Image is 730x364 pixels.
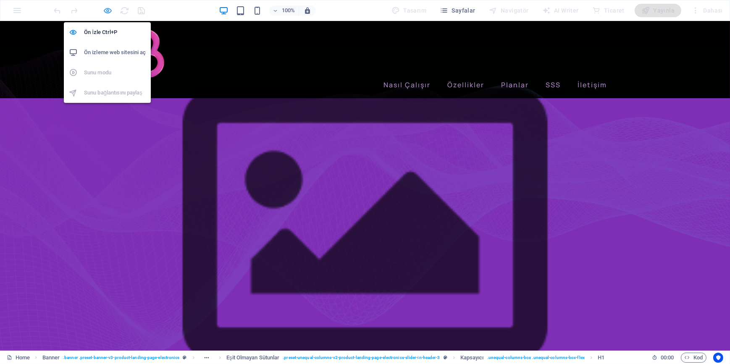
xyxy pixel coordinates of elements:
[42,353,60,363] span: Seçmek için tıkla. Düzenlemek için çift tıkla
[84,27,146,37] h6: Ön İzle Ctrl+P
[487,353,585,363] span: . unequal-columns-box .unequal-columns-box-flex
[388,4,430,17] div: Tasarım (Ctrl+Alt+Y)
[685,353,703,363] span: Kod
[598,353,604,363] span: Seçmek için tıkla. Düzenlemek için çift tıkla
[84,47,146,58] h6: Ön izleme web sitesini aç
[444,57,488,71] a: Özellikler
[574,57,610,71] a: İletişim
[542,57,564,71] a: SSS
[661,353,674,363] span: 00 00
[436,4,479,17] button: Sayfalar
[63,353,179,363] span: . banner .preset-banner-v3-product-landing-page-electronics
[183,355,187,360] i: Bu element, özelleştirilebilir bir ön ayar
[667,354,668,361] span: :
[269,5,299,16] button: 100%
[460,353,484,363] span: Seçmek için tıkla. Düzenlemek için çift tıkla
[652,353,674,363] h6: Oturum süresi
[42,353,605,363] nav: breadcrumb
[282,5,295,16] h6: 100%
[304,7,311,14] i: Yeniden boyutlandırmada yakınlaştırma düzeyini seçilen cihaza uyacak şekilde otomatik olarak ayarla.
[444,355,447,360] i: Bu element, özelleştirilebilir bir ön ayar
[713,353,723,363] button: Usercentrics
[681,353,706,363] button: Kod
[498,57,532,71] a: Planlar
[283,353,440,363] span: . preset-unequal-columns-v2-product-landing-page-electronics-slider-in-header-3
[440,6,475,15] span: Sayfalar
[226,353,279,363] span: Seçmek için tıkla. Düzenlemek için çift tıkla
[7,353,30,363] a: Seçimi iptal etmek için tıkla. Sayfaları açmak için çift tıkla
[380,57,434,71] a: Nasıl Çalışır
